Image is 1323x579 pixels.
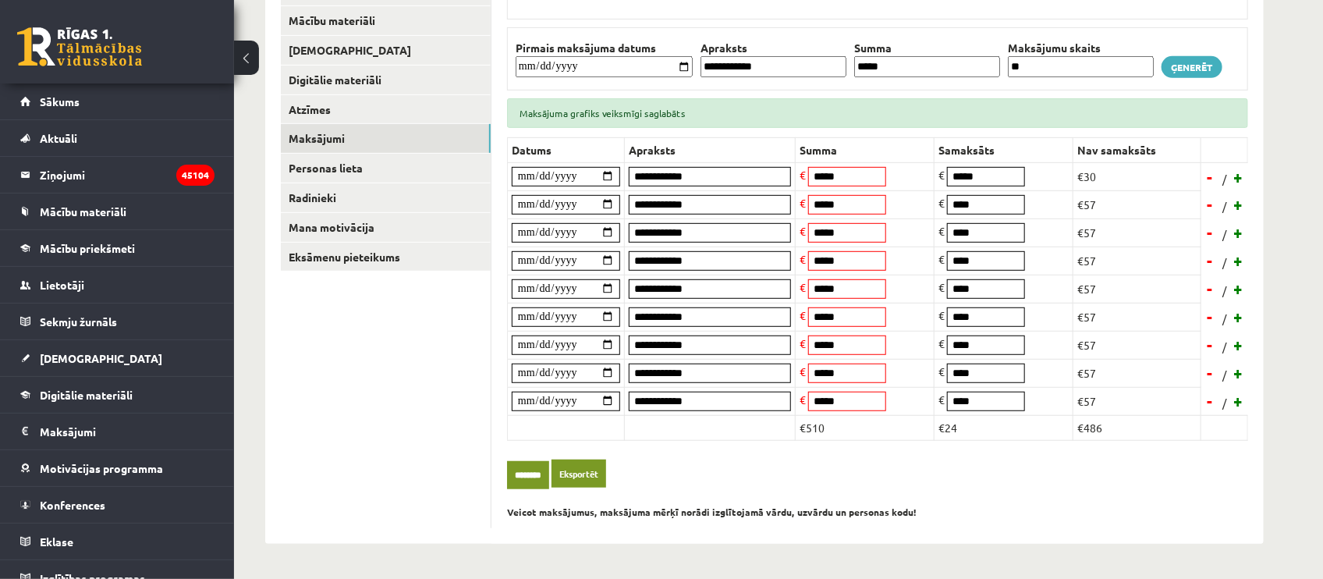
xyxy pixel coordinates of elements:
[1073,331,1201,359] td: €57
[20,450,215,486] a: Motivācijas programma
[1231,305,1247,329] a: +
[938,252,945,266] span: €
[508,137,625,162] th: Datums
[1221,395,1229,411] span: /
[281,154,491,183] a: Personas lieta
[800,196,806,210] span: €
[40,204,126,218] span: Mācību materiāli
[1231,193,1247,216] a: +
[1221,226,1229,243] span: /
[1073,303,1201,331] td: €57
[512,40,697,56] th: Pirmais maksājuma datums
[800,308,806,322] span: €
[1231,389,1247,413] a: +
[1231,333,1247,357] a: +
[935,415,1073,440] td: €24
[800,336,806,350] span: €
[40,278,84,292] span: Lietotāji
[40,241,135,255] span: Mācību priekšmeti
[1073,415,1201,440] td: €486
[1203,193,1218,216] a: -
[938,336,945,350] span: €
[800,393,806,407] span: €
[1221,198,1229,215] span: /
[800,364,806,378] span: €
[281,243,491,272] a: Eksāmenu pieteikums
[40,94,80,108] span: Sākums
[938,308,945,322] span: €
[20,120,215,156] a: Aktuāli
[1203,389,1218,413] a: -
[20,194,215,229] a: Mācību materiāli
[1073,137,1201,162] th: Nav samaksāts
[800,252,806,266] span: €
[938,196,945,210] span: €
[1231,249,1247,272] a: +
[20,340,215,376] a: [DEMOGRAPHIC_DATA]
[800,224,806,238] span: €
[938,168,945,182] span: €
[281,124,491,153] a: Maksājumi
[697,40,850,56] th: Apraksts
[938,224,945,238] span: €
[281,6,491,35] a: Mācību materiāli
[507,506,917,518] b: Veicot maksājumus, maksājuma mērķī norādi izglītojamā vārdu, uzvārdu un personas kodu!
[281,36,491,65] a: [DEMOGRAPHIC_DATA]
[1231,361,1247,385] a: +
[1221,367,1229,383] span: /
[850,40,1004,56] th: Summa
[176,165,215,186] i: 45104
[938,364,945,378] span: €
[20,157,215,193] a: Ziņojumi45104
[40,131,77,145] span: Aktuāli
[1203,305,1218,329] a: -
[1231,165,1247,189] a: +
[20,304,215,339] a: Sekmju žurnāls
[1073,387,1201,415] td: €57
[20,524,215,559] a: Eklase
[1231,277,1247,300] a: +
[20,83,215,119] a: Sākums
[40,535,73,549] span: Eklase
[796,137,935,162] th: Summa
[20,414,215,449] a: Maksājumi
[20,487,215,523] a: Konferences
[1073,275,1201,303] td: €57
[1221,339,1229,355] span: /
[1221,171,1229,187] span: /
[796,415,935,440] td: €510
[1073,190,1201,218] td: €57
[552,460,606,488] a: Eksportēt
[40,461,163,475] span: Motivācijas programma
[17,27,142,66] a: Rīgas 1. Tālmācības vidusskola
[40,388,133,402] span: Digitālie materiāli
[1203,249,1218,272] a: -
[507,98,1248,128] div: Maksājuma grafiks veiksmīgi saglabāts
[1203,333,1218,357] a: -
[800,280,806,294] span: €
[281,95,491,124] a: Atzīmes
[20,230,215,266] a: Mācību priekšmeti
[281,213,491,242] a: Mana motivācija
[1073,359,1201,387] td: €57
[1162,56,1222,78] a: Ģenerēt
[40,351,162,365] span: [DEMOGRAPHIC_DATA]
[40,157,215,193] legend: Ziņojumi
[40,498,105,512] span: Konferences
[1231,221,1247,244] a: +
[1203,165,1218,189] a: -
[800,168,806,182] span: €
[281,183,491,212] a: Radinieki
[40,414,215,449] legend: Maksājumi
[20,267,215,303] a: Lietotāji
[1073,247,1201,275] td: €57
[1221,254,1229,271] span: /
[625,137,796,162] th: Apraksts
[1073,218,1201,247] td: €57
[938,280,945,294] span: €
[1221,311,1229,327] span: /
[20,377,215,413] a: Digitālie materiāli
[1203,221,1218,244] a: -
[1203,277,1218,300] a: -
[938,393,945,407] span: €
